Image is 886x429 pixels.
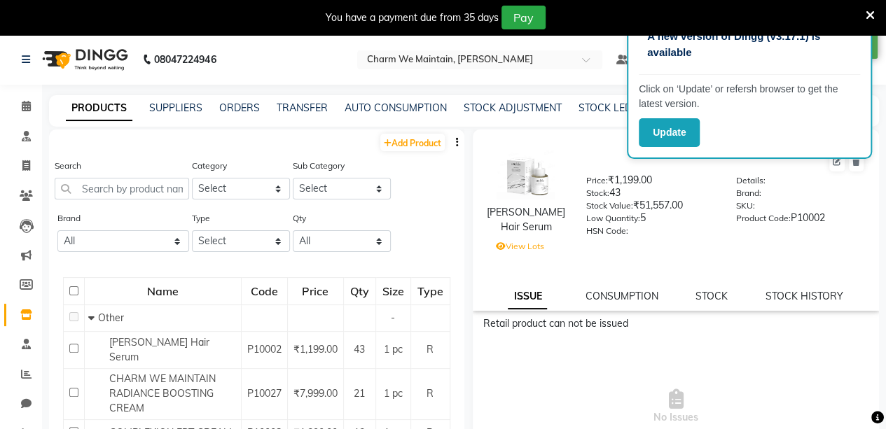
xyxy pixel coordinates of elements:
[354,387,365,400] span: 21
[508,284,547,309] a: ISSUE
[647,29,852,60] p: A new version of Dingg (v3.17.1) is available
[242,279,286,304] div: Code
[98,311,124,324] span: Other
[736,199,755,212] label: SKU:
[109,372,216,414] span: CHARM WE MAINTAIN RADIANCE BOOSTING CREAM
[427,387,434,400] span: R
[289,279,342,304] div: Price
[579,101,651,114] a: STOCK LEDGER
[380,134,445,151] a: Add Product
[586,198,715,218] div: ₹51,557.00
[345,279,375,304] div: Qty
[586,199,633,212] label: Stock Value:
[586,225,628,237] label: HSN Code:
[586,185,715,205] div: 43
[695,290,728,302] a: STOCK
[736,212,791,225] label: Product Code:
[247,387,282,400] span: P10027
[57,212,81,225] label: Brand
[586,212,640,225] label: Low Quantity:
[345,101,447,114] a: AUTO CONSUMPTION
[192,212,210,225] label: Type
[154,40,216,79] b: 08047224946
[427,343,434,356] span: R
[36,40,132,79] img: logo
[66,96,132,121] a: PRODUCTS
[354,343,365,356] span: 43
[639,118,700,147] button: Update
[586,173,715,192] div: ₹1,199.00
[586,211,715,230] div: 5
[277,101,328,114] a: TRANSFER
[639,82,860,111] p: Click on ‘Update’ or refersh browser to get the latest version.
[487,205,566,234] div: [PERSON_NAME] Hair Serum
[192,160,227,172] label: Category
[496,240,544,253] label: View Lots
[384,387,403,400] span: 1 pc
[391,311,395,324] span: -
[109,336,209,363] span: [PERSON_NAME] Hair Serum
[293,343,338,356] span: ₹1,199.00
[293,387,338,400] span: ₹7,999.00
[85,279,240,304] div: Name
[483,316,869,331] div: Retail product can not be issued
[293,212,306,225] label: Qty
[293,160,345,172] label: Sub Category
[55,160,81,172] label: Search
[736,174,766,187] label: Details:
[149,101,202,114] a: SUPPLIERS
[766,290,843,302] a: STOCK HISTORY
[88,311,98,324] span: Collapse Row
[384,343,403,356] span: 1 pc
[464,101,562,114] a: STOCK ADJUSTMENT
[501,6,546,29] button: Pay
[377,279,410,304] div: Size
[586,174,608,187] label: Price:
[585,290,658,302] a: CONSUMPTION
[247,343,282,356] span: P10002
[736,211,865,230] div: P10002
[219,101,260,114] a: ORDERS
[412,279,449,304] div: Type
[55,178,189,199] input: Search by product name or code
[497,150,555,199] img: avatar
[736,187,761,199] label: Brand:
[326,10,499,25] div: You have a payment due from 35 days
[586,187,609,199] label: Stock:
